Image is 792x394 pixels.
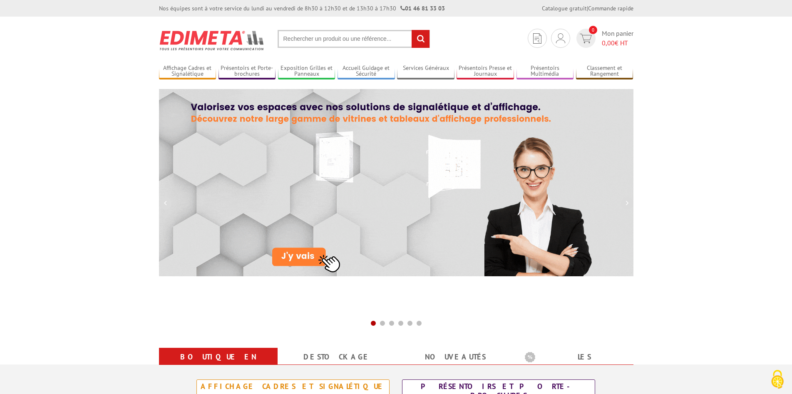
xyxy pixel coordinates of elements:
img: Cookies (fenêtre modale) [767,369,788,390]
div: Affichage Cadres et Signalétique [199,382,387,391]
a: devis rapide 0 Mon panier 0,00€ HT [574,29,633,48]
strong: 01 46 81 33 03 [400,5,445,12]
a: Présentoirs Multimédia [516,64,574,78]
a: Boutique en ligne [169,349,268,379]
div: Nos équipes sont à votre service du lundi au vendredi de 8h30 à 12h30 et de 13h30 à 17h30 [159,4,445,12]
a: Destockage [288,349,386,364]
a: Affichage Cadres et Signalétique [159,64,216,78]
a: Les promotions [525,349,623,379]
a: nouveautés [406,349,505,364]
span: € HT [602,38,633,48]
img: devis rapide [533,33,541,44]
a: Services Généraux [397,64,454,78]
a: Présentoirs Presse et Journaux [457,64,514,78]
div: | [542,4,633,12]
b: Les promotions [525,349,629,366]
input: rechercher [412,30,430,48]
a: Catalogue gratuit [542,5,587,12]
img: Présentoir, panneau, stand - Edimeta - PLV, affichage, mobilier bureau, entreprise [159,25,265,56]
span: Mon panier [602,29,633,48]
img: devis rapide [556,33,565,43]
a: Exposition Grilles et Panneaux [278,64,335,78]
input: Rechercher un produit ou une référence... [278,30,430,48]
a: Classement et Rangement [576,64,633,78]
a: Présentoirs et Porte-brochures [218,64,276,78]
a: Commande rapide [588,5,633,12]
button: Cookies (fenêtre modale) [763,366,792,394]
a: Accueil Guidage et Sécurité [338,64,395,78]
span: 0,00 [602,39,615,47]
span: 0 [589,26,597,34]
img: devis rapide [580,34,592,43]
